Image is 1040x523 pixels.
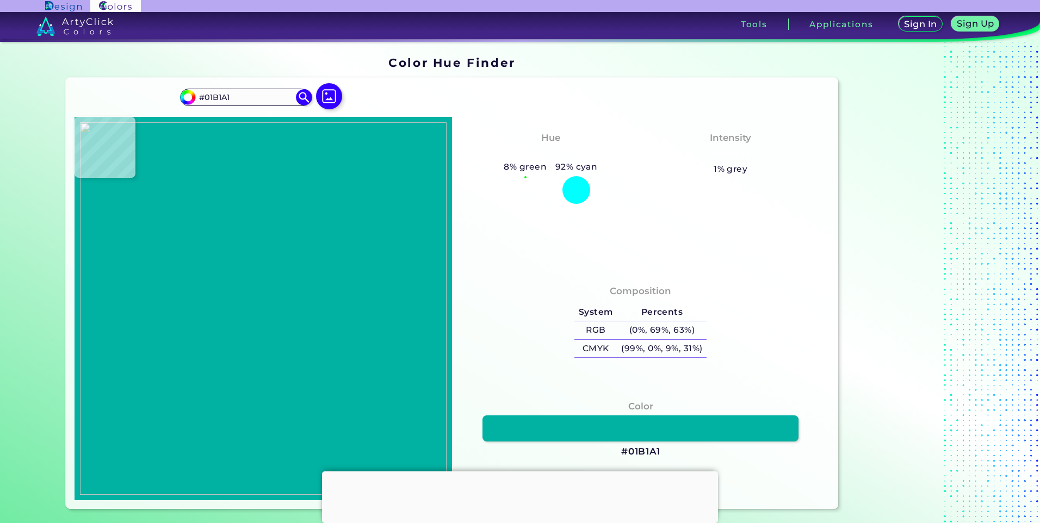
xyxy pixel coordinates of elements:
[958,20,992,28] h5: Sign Up
[741,20,767,28] h3: Tools
[707,147,754,160] h3: Vibrant
[533,147,568,160] h3: Cyan
[906,20,936,28] h5: Sign In
[610,283,671,299] h4: Composition
[541,130,560,146] h4: Hue
[617,340,707,358] h5: (99%, 0%, 9%, 31%)
[500,160,551,174] h5: 8% green
[80,122,447,495] img: 6d2e2f2f-e0ed-46e4-9492-7ce7043415c8
[628,399,653,414] h4: Color
[901,17,941,31] a: Sign In
[316,83,342,109] img: icon picture
[710,130,751,146] h4: Intensity
[621,445,660,458] h3: #01B1A1
[714,162,747,176] h5: 1% grey
[617,303,707,321] h5: Percents
[843,52,979,513] iframe: Advertisement
[574,321,617,339] h5: RGB
[617,321,707,339] h5: (0%, 69%, 63%)
[36,16,113,36] img: logo_artyclick_colors_white.svg
[322,471,718,520] iframe: Advertisement
[574,303,617,321] h5: System
[45,1,82,11] img: ArtyClick Design logo
[388,54,515,71] h1: Color Hue Finder
[809,20,873,28] h3: Applications
[296,89,312,105] img: icon search
[551,160,602,174] h5: 92% cyan
[195,90,296,104] input: type color..
[954,17,997,31] a: Sign Up
[574,340,617,358] h5: CMYK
